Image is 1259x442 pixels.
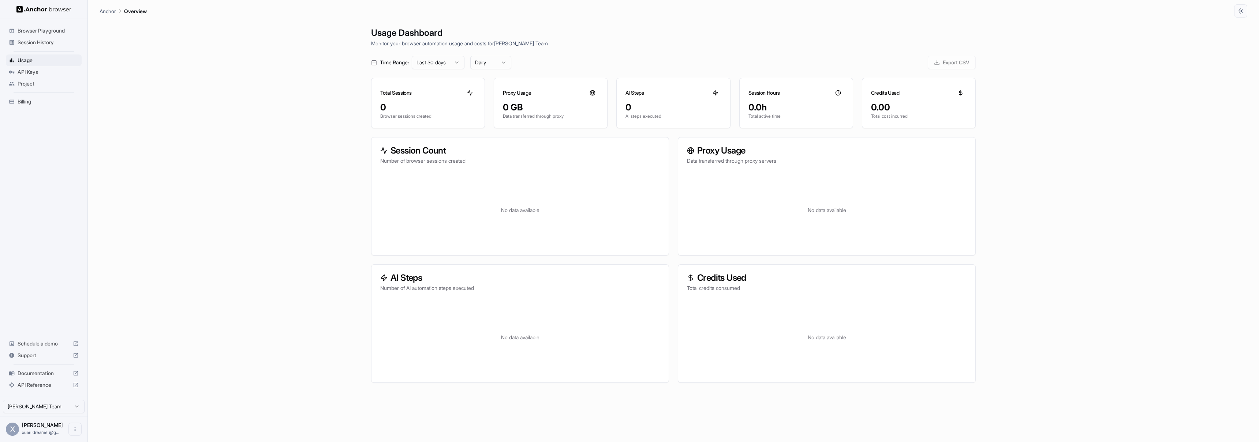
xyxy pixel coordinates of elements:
span: Browser Playground [18,27,79,34]
div: No data available [380,301,660,374]
span: xuan.dreamer@gmail.com [22,430,59,435]
h3: AI Steps [625,89,644,97]
div: Project [6,78,82,90]
h3: Credits Used [871,89,900,97]
div: Schedule a demo [6,338,82,350]
h3: Proxy Usage [687,146,967,155]
div: 0 GB [503,102,598,113]
p: Total credits consumed [687,284,967,292]
p: Total active time [748,113,844,119]
span: API Reference [18,381,70,389]
span: Time Range: [380,59,409,66]
div: No data available [687,301,967,374]
p: Data transferred through proxy servers [687,157,967,165]
p: Number of browser sessions created [380,157,660,165]
h1: Usage Dashboard [371,26,976,39]
p: Total cost incurred [871,113,967,119]
span: Schedule a demo [18,340,70,347]
p: AI steps executed [625,113,721,119]
h3: AI Steps [380,273,660,282]
div: Usage [6,54,82,66]
h3: Session Count [380,146,660,155]
div: Browser Playground [6,25,82,37]
div: 0.0h [748,102,844,113]
div: Support [6,350,82,361]
span: Documentation [18,370,70,377]
p: Monitor your browser automation usage and costs for [PERSON_NAME] Team [371,39,976,47]
div: Documentation [6,367,82,379]
span: Billing [18,98,79,105]
span: Usage [18,57,79,64]
h3: Proxy Usage [503,89,531,97]
h3: Total Sessions [380,89,412,97]
div: 0.00 [871,102,967,113]
div: API Reference [6,379,82,391]
span: API Keys [18,68,79,76]
div: 0 [625,102,721,113]
h3: Credits Used [687,273,967,282]
span: Xuan Li [22,422,63,428]
div: No data available [687,173,967,246]
img: Anchor Logo [16,6,71,13]
div: No data available [380,173,660,246]
div: API Keys [6,66,82,78]
span: Session History [18,39,79,46]
h3: Session Hours [748,89,780,97]
button: Open menu [68,423,82,436]
div: 0 [380,102,476,113]
p: Number of AI automation steps executed [380,284,660,292]
div: X [6,423,19,436]
div: Session History [6,37,82,48]
div: Billing [6,96,82,107]
span: Project [18,80,79,87]
nav: breadcrumb [100,7,147,15]
p: Anchor [100,7,116,15]
span: Support [18,352,70,359]
p: Overview [124,7,147,15]
p: Data transferred through proxy [503,113,598,119]
p: Browser sessions created [380,113,476,119]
